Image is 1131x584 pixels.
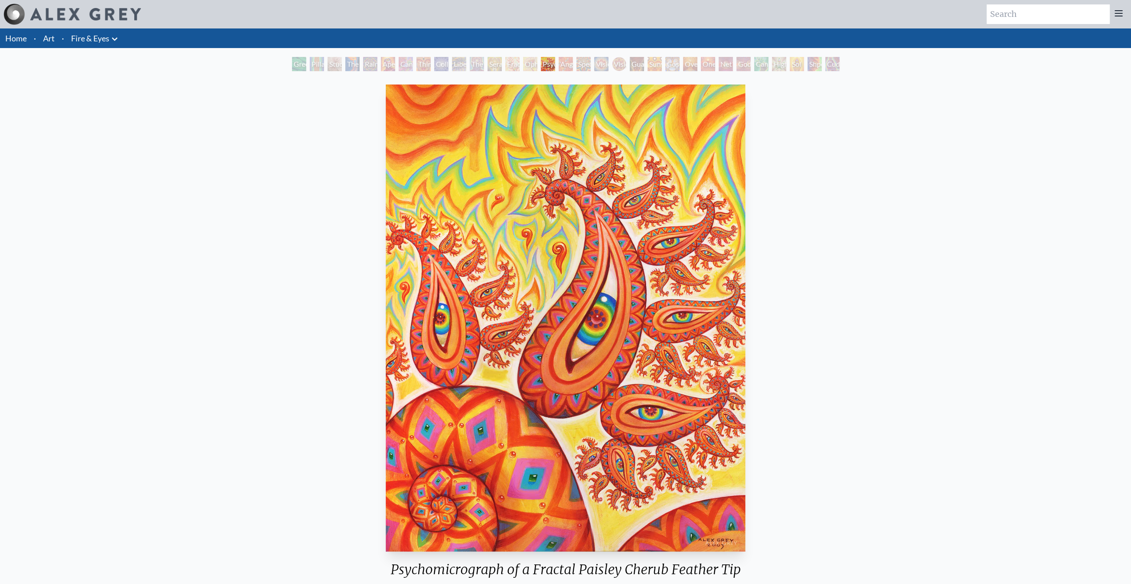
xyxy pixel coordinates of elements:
[612,57,626,71] div: Vision [PERSON_NAME]
[470,57,484,71] div: The Seer
[790,57,804,71] div: Sol Invictus
[825,57,839,71] div: Cuddle
[736,57,751,71] div: Godself
[30,28,40,48] li: ·
[416,57,431,71] div: Third Eye Tears of Joy
[399,57,413,71] div: Cannabis Sutra
[386,85,746,552] img: Psychomicrograph-of-a-Fractal-Paisley-Cherub-Feather-Tip-2003-Alex-Grey-watermarked.jpg
[363,57,377,71] div: Rainbow Eye Ripple
[5,33,27,43] a: Home
[488,57,502,71] div: Seraphic Transport Docking on the Third Eye
[381,57,395,71] div: Aperture
[434,57,448,71] div: Collective Vision
[683,57,697,71] div: Oversoul
[559,57,573,71] div: Angel Skin
[452,57,466,71] div: Liberation Through Seeing
[43,32,55,44] a: Art
[576,57,591,71] div: Spectral Lotus
[665,57,679,71] div: Cosmic Elf
[328,57,342,71] div: Study for the Great Turn
[505,57,520,71] div: Fractal Eyes
[310,57,324,71] div: Pillar of Awareness
[523,57,537,71] div: Ophanic Eyelash
[345,57,360,71] div: The Torch
[541,57,555,71] div: Psychomicrograph of a Fractal Paisley Cherub Feather Tip
[71,32,109,44] a: Fire & Eyes
[807,57,822,71] div: Shpongled
[647,57,662,71] div: Sunyata
[772,57,786,71] div: Higher Vision
[754,57,768,71] div: Cannafist
[701,57,715,71] div: One
[594,57,608,71] div: Vision Crystal
[630,57,644,71] div: Guardian of Infinite Vision
[292,57,306,71] div: Green Hand
[987,4,1110,24] input: Search
[58,28,68,48] li: ·
[719,57,733,71] div: Net of Being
